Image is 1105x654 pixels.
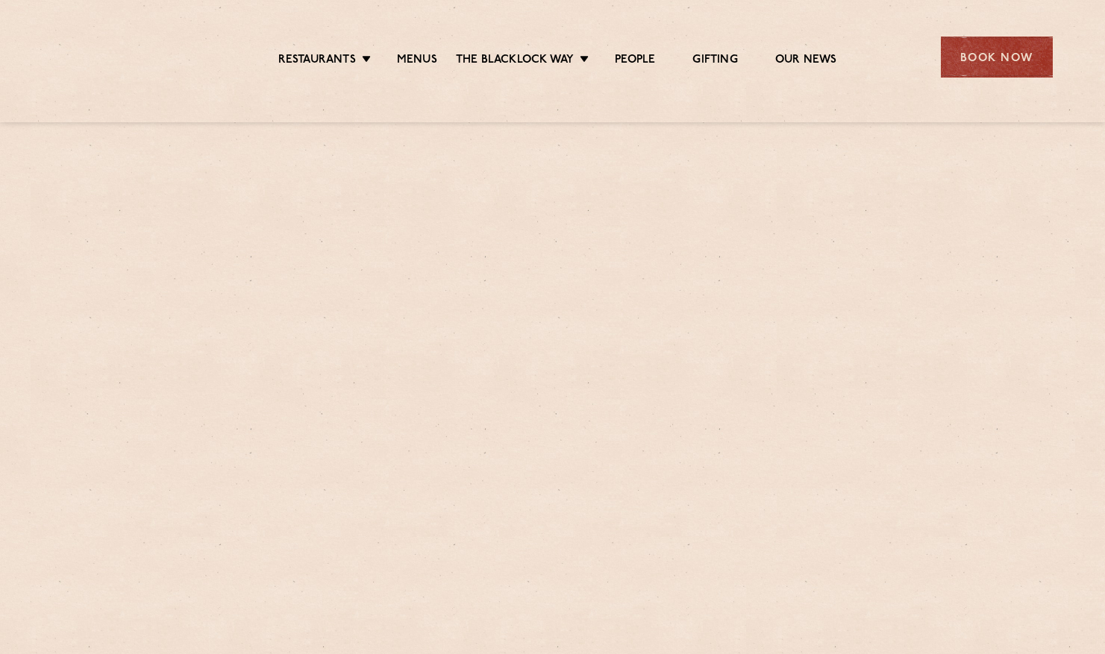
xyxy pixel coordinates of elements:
[941,37,1053,78] div: Book Now
[456,53,574,69] a: The Blacklock Way
[278,53,356,69] a: Restaurants
[397,53,437,69] a: Menus
[692,53,737,69] a: Gifting
[53,14,182,100] img: svg%3E
[615,53,655,69] a: People
[775,53,837,69] a: Our News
